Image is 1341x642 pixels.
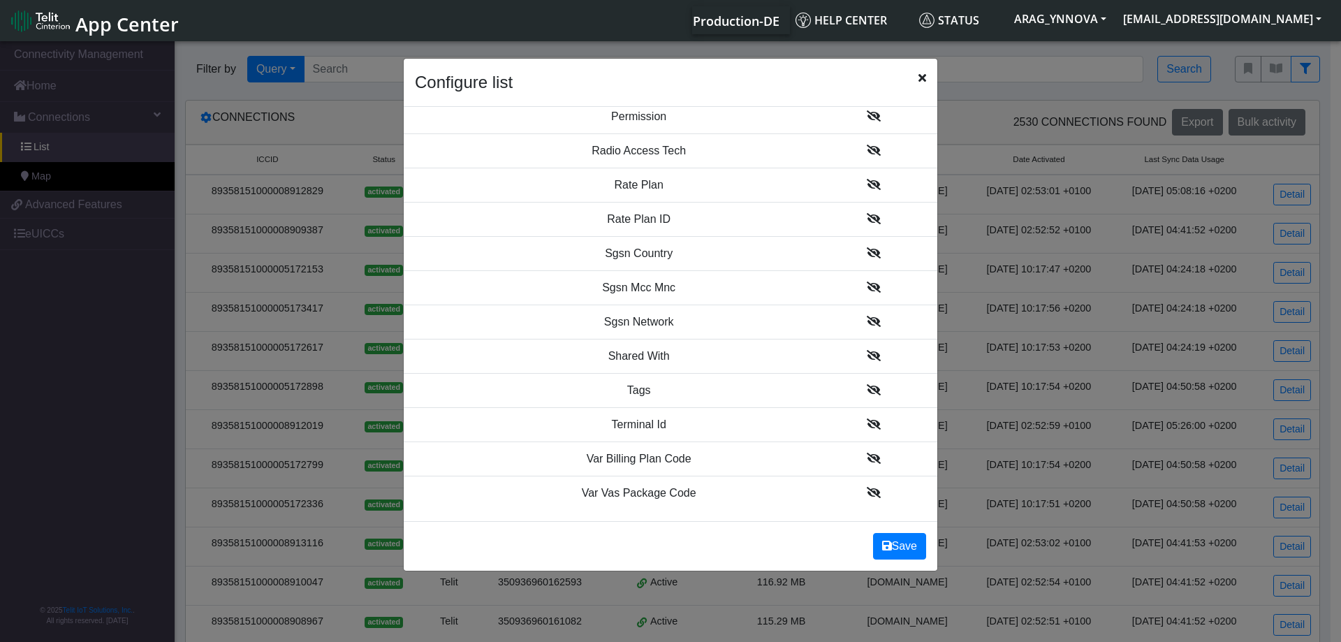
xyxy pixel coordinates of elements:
[467,203,810,237] td: Rate Plan ID
[467,134,810,168] td: Radio Access Tech
[467,168,810,203] td: Rate Plan
[415,70,513,95] h4: Configure list
[873,533,926,560] button: Save
[467,237,810,271] td: Sgsn Country
[467,408,810,442] td: Terminal Id
[75,11,179,37] span: App Center
[467,100,810,134] td: Permission
[1006,6,1115,31] button: ARAG_YNNOVA
[467,374,810,408] td: Tags
[1115,6,1330,31] button: [EMAIL_ADDRESS][DOMAIN_NAME]
[796,13,887,28] span: Help center
[693,13,779,29] span: Production-DE
[467,305,810,340] td: Sgsn Network
[467,442,810,476] td: Var Billing Plan Code
[11,10,70,32] img: logo-telit-cinterion-gw-new.png
[919,13,979,28] span: Status
[467,476,810,511] td: Var Vas Package Code
[692,6,779,34] a: Your current platform instance
[467,340,810,374] td: Shared With
[796,13,811,28] img: knowledge.svg
[919,13,935,28] img: status.svg
[918,70,926,87] span: Close
[467,271,810,305] td: Sgsn Mcc Mnc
